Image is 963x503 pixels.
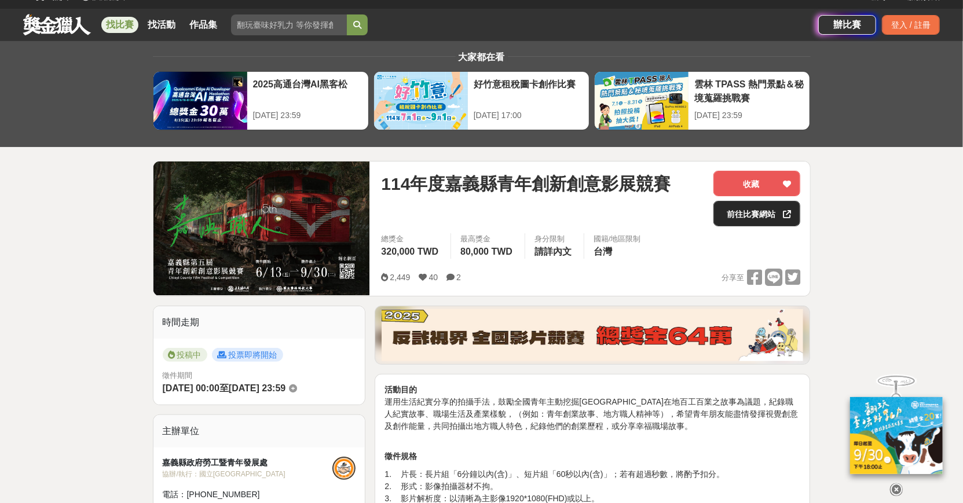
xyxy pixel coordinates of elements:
span: 40 [429,273,438,282]
a: 找活動 [143,17,180,33]
a: 好竹意租稅圖卡創作比賽[DATE] 17:00 [374,71,589,130]
div: 電話： [PHONE_NUMBER] [163,489,333,501]
a: 作品集 [185,17,222,33]
span: [DATE] 23:59 [229,383,285,393]
a: 2025高通台灣AI黑客松[DATE] 23:59 [153,71,369,130]
div: 好竹意租稅圖卡創作比賽 [474,78,583,104]
a: 找比賽 [101,17,138,33]
img: 760c60fc-bf85-49b1-bfa1-830764fee2cd.png [382,309,803,361]
div: 雲林 TPASS 熱門景點＆秘境蒐羅挑戰賽 [694,78,804,104]
div: 協辦/執行： 國立[GEOGRAPHIC_DATA] [163,469,333,479]
span: 最高獎金 [460,233,515,245]
strong: 徵件規格 [385,451,417,461]
span: 請詳內文 [534,247,572,256]
span: 2,449 [390,273,410,282]
input: 翻玩臺味好乳力 等你發揮創意！ [231,14,347,35]
div: [DATE] 23:59 [253,109,363,122]
div: 2025高通台灣AI黑客松 [253,78,363,104]
span: 80,000 TWD [460,247,512,256]
div: 嘉義縣政府勞工暨青年發展處 [163,457,333,469]
div: 主辦單位 [153,415,365,447]
div: [DATE] 17:00 [474,109,583,122]
span: 大家都在看 [456,52,508,62]
button: 收藏 [713,171,800,196]
span: 2 [456,273,461,282]
div: 身分限制 [534,233,574,245]
a: 前往比賽網站 [713,201,800,226]
strong: 活動目的 [385,385,417,394]
span: [DATE] 00:00 [163,383,219,393]
a: 辦比賽 [818,15,876,35]
img: c171a689-fb2c-43c6-a33c-e56b1f4b2190.jpg [850,397,943,474]
span: 徵件期間 [163,371,193,380]
span: 分享至 [722,269,744,287]
span: 總獎金 [381,233,441,245]
p: 運用生活紀實分享的拍攝手法，鼓勵全國青年主動挖掘[GEOGRAPHIC_DATA]在地百工百業之故事為議題，紀錄職人紀實故事、職場生活及產業樣貌，（例如：青年創業故事、地方職人精神等），希望青年... [385,384,800,445]
span: 320,000 TWD [381,247,438,256]
span: 投票即將開始 [212,348,283,362]
span: 至 [219,383,229,393]
span: 114年度嘉義縣青年創新創意影展競賽 [381,171,671,197]
span: 投稿中 [163,348,207,362]
div: 登入 / 註冊 [882,15,940,35]
div: 時間走期 [153,306,365,339]
div: [DATE] 23:59 [694,109,804,122]
img: Cover Image [153,161,370,295]
a: 雲林 TPASS 熱門景點＆秘境蒐羅挑戰賽[DATE] 23:59 [594,71,810,130]
span: 台灣 [594,247,612,256]
div: 國籍/地區限制 [594,233,641,245]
